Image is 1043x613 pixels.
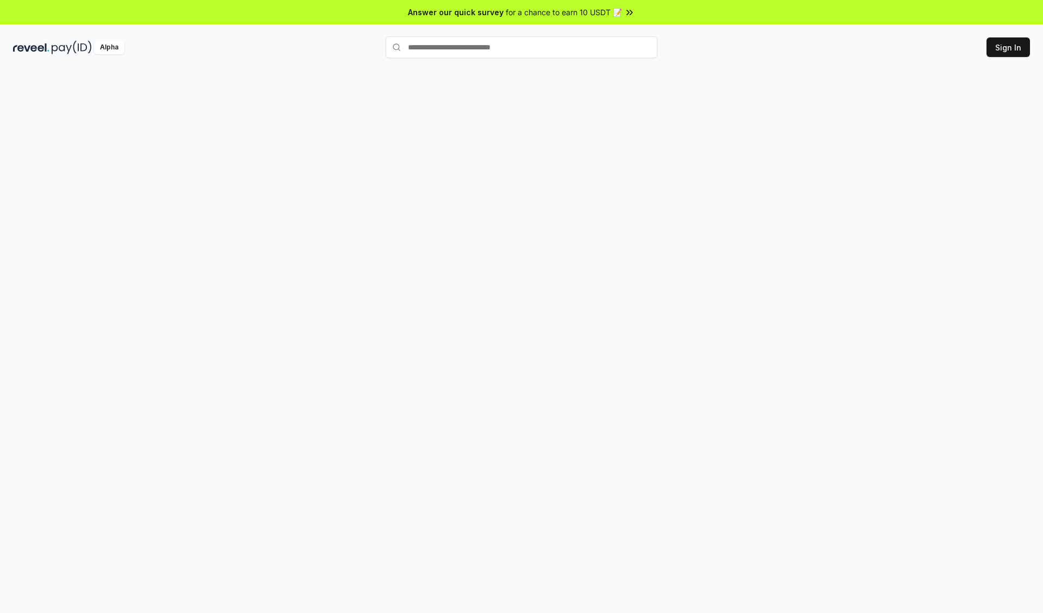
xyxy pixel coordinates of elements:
img: pay_id [52,41,92,54]
span: for a chance to earn 10 USDT 📝 [506,7,622,18]
div: Alpha [94,41,124,54]
span: Answer our quick survey [408,7,504,18]
button: Sign In [987,37,1030,57]
img: reveel_dark [13,41,49,54]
